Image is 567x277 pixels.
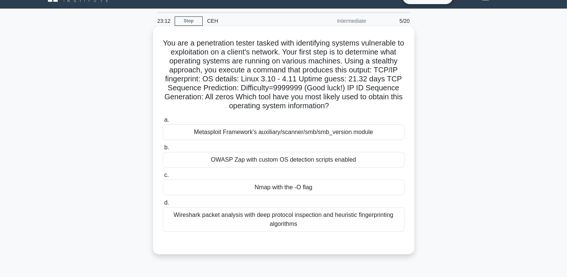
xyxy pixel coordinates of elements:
div: 23:12 [153,13,175,28]
h5: You are a penetration tester tasked with identifying systems vulnerable to exploitation on a clie... [162,38,405,111]
div: OWASP Zap with custom OS detection scripts enabled [163,152,405,168]
span: d. [164,199,169,206]
div: Intermediate [305,13,371,28]
span: c. [164,172,169,178]
span: b. [164,144,169,150]
a: Stop [175,16,203,26]
div: 5/20 [371,13,414,28]
div: Nmap with the -O flag [163,180,405,195]
div: Metasploit Framework's auxiliary/scanner/smb/smb_version module [163,124,405,140]
span: a. [164,116,169,123]
div: CEH [203,13,305,28]
div: Wireshark packet analysis with deep protocol inspection and heuristic fingerprinting algorithms [163,207,405,232]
